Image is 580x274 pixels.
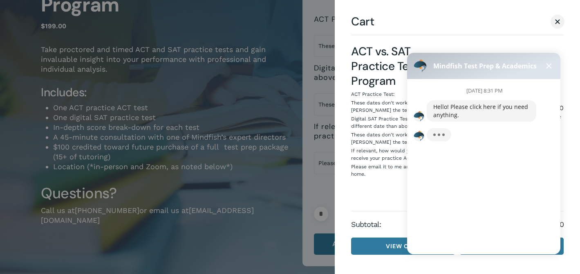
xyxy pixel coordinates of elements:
a: ACT vs. SAT Practice Test Program [351,44,418,88]
strong: Subtotal: [351,220,539,229]
p: These dates don't work; I'll self-[PERSON_NAME] the test at home. [351,131,445,146]
p: These dates don't work; I'll self-[PERSON_NAME] the test at home. [351,99,445,114]
iframe: Chatbot [399,41,569,263]
dt: If relevant, how would you like to receive your practice ACT?: [351,147,443,163]
dt: ACT Practice Test: [351,91,395,99]
dt: Digital SAT Practice Test (choose a different date than above): [351,115,443,131]
span: Cart [351,16,374,27]
a: View cart [351,238,455,255]
p: Please email it to me and I'll print at home. [351,163,445,178]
